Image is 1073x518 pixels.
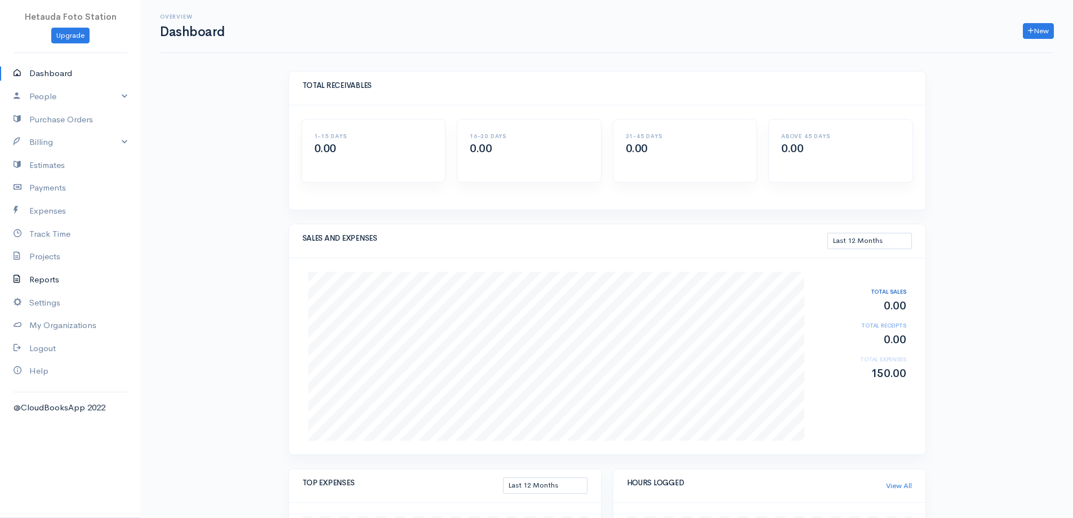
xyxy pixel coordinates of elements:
div: @CloudBooksApp 2022 [14,401,127,414]
h2: 0.00 [816,300,906,312]
span: 0.00 [626,141,648,156]
h5: TOTAL RECEIVABLES [302,82,912,90]
h1: Dashboard [160,25,225,39]
h6: Overview [160,14,225,20]
h5: HOURS LOGGED [627,479,886,487]
h2: 150.00 [816,368,906,380]
h6: ABOVE 45 DAYS [781,133,900,139]
h2: 0.00 [816,334,906,346]
span: 0.00 [314,141,336,156]
span: 0.00 [470,141,492,156]
h5: SALES AND EXPENSES [302,234,827,242]
h6: TOTAL SALES [816,289,906,295]
h5: TOP EXPENSES [302,479,503,487]
h6: TOTAL RECEIPTS [816,322,906,329]
h6: 16-30 DAYS [470,133,589,139]
h6: 1-15 DAYS [314,133,433,139]
a: Upgrade [51,28,90,44]
span: 0.00 [781,141,803,156]
a: View All [886,480,912,492]
a: New [1023,23,1054,39]
span: Hetauda Foto Station [25,11,117,22]
h6: TOTAL EXPENSES [816,356,906,362]
h6: 31-45 DAYS [626,133,745,139]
